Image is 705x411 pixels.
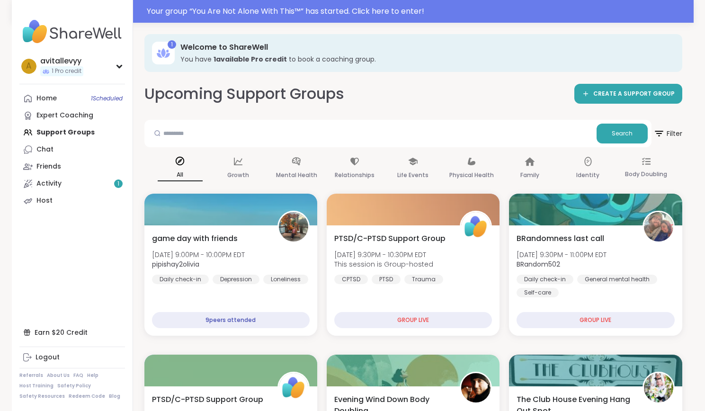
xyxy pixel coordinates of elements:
[19,141,125,158] a: Chat
[19,372,43,379] a: Referrals
[576,170,599,181] p: Identity
[152,233,238,244] span: game day with friends
[36,145,54,154] div: Chat
[279,373,308,402] img: ShareWell
[214,54,287,64] b: 1 available Pro credit
[147,6,688,17] div: Your group “ You Are Not Alone With This™ ” has started. Click here to enter!
[334,259,433,269] span: This session is Group-hosted
[213,275,259,284] div: Depression
[263,275,308,284] div: Loneliness
[517,233,604,244] span: BRandomness last call
[19,192,125,209] a: Host
[227,170,249,181] p: Growth
[152,250,245,259] span: [DATE] 9:00PM - 10:00PM EDT
[36,111,93,120] div: Expert Coaching
[152,259,199,269] b: pipishay2olivia
[653,122,682,145] span: Filter
[335,170,375,181] p: Relationships
[644,212,673,241] img: BRandom502
[26,60,31,72] span: a
[47,372,70,379] a: About Us
[276,170,317,181] p: Mental Health
[644,373,673,402] img: JollyJessie38
[612,129,633,138] span: Search
[152,394,263,405] span: PTSD/C-PTSD Support Group
[168,40,176,49] div: 1
[19,90,125,107] a: Home1Scheduled
[334,250,433,259] span: [DATE] 9:30PM - 10:30PM EDT
[520,170,539,181] p: Family
[653,120,682,147] button: Filter
[597,124,648,143] button: Search
[40,56,83,66] div: avitallevyy
[69,393,105,400] a: Redeem Code
[52,67,81,75] span: 1 Pro credit
[144,83,344,105] h2: Upcoming Support Groups
[152,312,310,328] div: 9 peers attended
[36,94,57,103] div: Home
[19,175,125,192] a: Activity1
[19,349,125,366] a: Logout
[517,250,607,259] span: [DATE] 9:30PM - 11:00PM EDT
[91,95,123,102] span: 1 Scheduled
[36,179,62,188] div: Activity
[517,275,573,284] div: Daily check-in
[19,107,125,124] a: Expert Coaching
[19,393,65,400] a: Safety Resources
[158,169,203,181] p: All
[36,196,53,205] div: Host
[334,233,446,244] span: PTSD/C-PTSD Support Group
[461,212,491,241] img: ShareWell
[397,170,428,181] p: Life Events
[152,275,209,284] div: Daily check-in
[87,372,98,379] a: Help
[461,373,491,402] img: james10
[19,158,125,175] a: Friends
[593,90,675,98] span: CREATE A SUPPORT GROUP
[117,180,119,188] span: 1
[517,288,559,297] div: Self-care
[109,393,120,400] a: Blog
[404,275,443,284] div: Trauma
[73,372,83,379] a: FAQ
[36,162,61,171] div: Friends
[36,353,60,362] div: Logout
[372,275,401,284] div: PTSD
[19,383,54,389] a: Host Training
[19,15,125,48] img: ShareWell Nav Logo
[625,169,667,180] p: Body Doubling
[334,312,492,328] div: GROUP LIVE
[574,84,682,104] a: CREATE A SUPPORT GROUP
[517,312,674,328] div: GROUP LIVE
[334,275,368,284] div: CPTSD
[19,324,125,341] div: Earn $20 Credit
[279,212,308,241] img: pipishay2olivia
[180,54,669,64] h3: You have to book a coaching group.
[180,42,669,53] h3: Welcome to ShareWell
[577,275,657,284] div: General mental health
[517,259,560,269] b: BRandom502
[449,170,494,181] p: Physical Health
[57,383,91,389] a: Safety Policy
